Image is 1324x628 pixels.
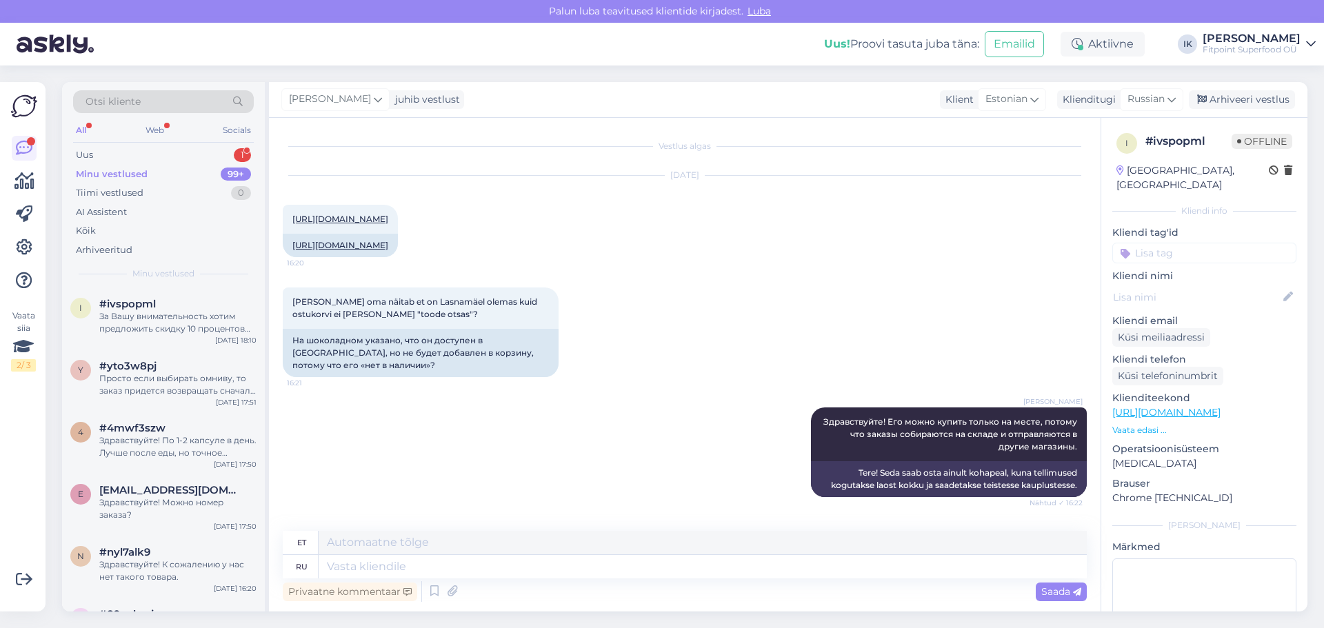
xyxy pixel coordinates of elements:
[283,169,1087,181] div: [DATE]
[99,558,257,583] div: Здравствуйте! К сожалению у нас нет такого товара.
[1127,92,1165,107] span: Russian
[132,267,194,280] span: Minu vestlused
[99,360,157,372] span: #yto3w8pj
[1113,290,1281,305] input: Lisa nimi
[283,329,559,377] div: На шоколадном указано, что он доступен в [GEOGRAPHIC_DATA], но не будет добавлен в корзину, потом...
[824,37,850,50] b: Uus!
[1112,456,1296,471] p: [MEDICAL_DATA]
[292,214,388,224] a: [URL][DOMAIN_NAME]
[221,168,251,181] div: 99+
[231,186,251,200] div: 0
[1041,585,1081,598] span: Saada
[283,140,1087,152] div: Vestlus algas
[1112,442,1296,456] p: Operatsioonisüsteem
[811,461,1087,497] div: Tere! Seda saab osta ainult kohapeal, kuna tellimused kogutakse laost kokku ja saadetakse teistes...
[76,168,148,181] div: Minu vestlused
[1023,396,1083,407] span: [PERSON_NAME]
[215,335,257,345] div: [DATE] 18:10
[11,93,37,119] img: Askly Logo
[76,243,132,257] div: Arhiveeritud
[76,148,93,162] div: Uus
[234,148,251,162] div: 1
[1112,269,1296,283] p: Kliendi nimi
[99,546,150,558] span: #nyl7alk9
[1112,205,1296,217] div: Kliendi info
[1112,314,1296,328] p: Kliendi email
[99,434,257,459] div: Здравствуйте! По 1-2 капсуле в день. Лучше после еды, но точное описание написано на упаковке. За...
[1203,44,1301,55] div: Fitpoint Superfood OÜ
[99,372,257,397] div: Просто если выбирать омниву, то заказ придется возвращать сначала на склад и только после этого о...
[77,551,84,561] span: n
[1061,32,1145,57] div: Aktiivne
[99,298,156,310] span: #ivspopml
[78,489,83,499] span: e
[1112,328,1210,347] div: Küsi meiliaadressi
[1203,33,1301,44] div: [PERSON_NAME]
[1112,540,1296,554] p: Märkmed
[73,121,89,139] div: All
[99,608,161,620] span: #89eqkmio
[11,310,36,372] div: Vaata siia
[76,186,143,200] div: Tiimi vestlused
[99,422,165,434] span: #4mwf3szw
[1030,498,1083,508] span: Nähtud ✓ 16:22
[985,31,1044,57] button: Emailid
[1112,476,1296,491] p: Brauser
[289,92,371,107] span: [PERSON_NAME]
[1125,138,1128,148] span: i
[78,427,83,437] span: 4
[1203,33,1316,55] a: [PERSON_NAME]Fitpoint Superfood OÜ
[283,583,417,601] div: Privaatne kommentaar
[78,365,83,375] span: y
[214,583,257,594] div: [DATE] 16:20
[292,240,388,250] a: [URL][DOMAIN_NAME]
[940,92,974,107] div: Klient
[1112,491,1296,505] p: Chrome [TECHNICAL_ID]
[297,531,306,554] div: et
[296,555,308,578] div: ru
[216,397,257,407] div: [DATE] 17:51
[76,224,96,238] div: Kõik
[1116,163,1269,192] div: [GEOGRAPHIC_DATA], [GEOGRAPHIC_DATA]
[76,205,127,219] div: AI Assistent
[1057,92,1116,107] div: Klienditugi
[390,92,460,107] div: juhib vestlust
[214,521,257,531] div: [DATE] 17:50
[1112,367,1223,385] div: Küsi telefoninumbrit
[1112,424,1296,436] p: Vaata edasi ...
[11,359,36,372] div: 2 / 3
[99,484,243,496] span: erikpetj@gmail.com
[1178,34,1197,54] div: IK
[79,303,82,313] span: i
[1112,352,1296,367] p: Kliendi telefon
[292,296,539,319] span: [PERSON_NAME] oma näitab et on Lasnamäel olemas kuid ostukorvi ei [PERSON_NAME] "toode otsas"?
[287,258,339,268] span: 16:20
[287,378,339,388] span: 16:21
[1112,391,1296,405] p: Klienditeekond
[1145,133,1232,150] div: # ivspopml
[99,310,257,335] div: За Вашу внимательность хотим предложить скидку 10 процентов на следующий заказ по промокоду - 1so...
[824,36,979,52] div: Proovi tasuta juba täna:
[743,5,775,17] span: Luba
[1232,134,1292,149] span: Offline
[143,121,167,139] div: Web
[1112,406,1221,418] a: [URL][DOMAIN_NAME]
[220,121,254,139] div: Socials
[1112,519,1296,531] div: [PERSON_NAME]
[1112,225,1296,240] p: Kliendi tag'id
[1112,243,1296,263] input: Lisa tag
[214,459,257,469] div: [DATE] 17:50
[1189,90,1295,109] div: Arhiveeri vestlus
[99,496,257,521] div: Здравствуйте! Можно номер заказа?
[823,416,1079,452] span: Здравствуйте! Его можно купить только на месте, потому что заказы собираются на складе и отправля...
[985,92,1027,107] span: Estonian
[86,94,141,109] span: Otsi kliente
